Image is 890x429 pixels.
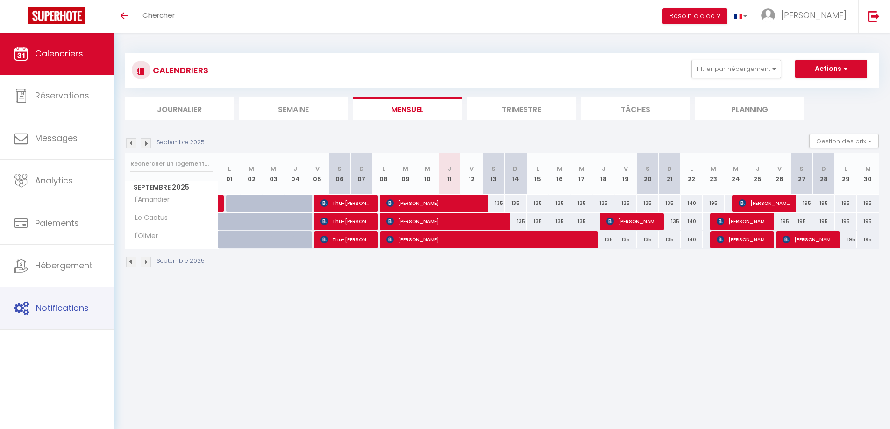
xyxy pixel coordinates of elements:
span: [PERSON_NAME] [717,212,768,230]
abbr: M [711,164,716,173]
abbr: M [733,164,739,173]
th: 07 [350,153,372,195]
div: 195 [790,213,812,230]
span: Calendriers [35,48,83,59]
div: 195 [790,195,812,212]
abbr: M [579,164,584,173]
div: 135 [659,231,681,248]
div: 135 [592,195,614,212]
li: Tâches [581,97,690,120]
th: 06 [328,153,350,195]
div: 135 [659,195,681,212]
th: 21 [659,153,681,195]
abbr: D [667,164,672,173]
th: 13 [483,153,505,195]
abbr: V [624,164,628,173]
th: 19 [614,153,636,195]
h3: CALENDRIERS [150,60,208,81]
th: 08 [372,153,394,195]
abbr: L [228,164,231,173]
div: 195 [857,195,879,212]
th: 14 [505,153,527,195]
abbr: J [448,164,451,173]
th: 16 [548,153,570,195]
th: 12 [461,153,483,195]
span: Notifications [36,302,89,314]
abbr: M [557,164,562,173]
div: 135 [483,195,505,212]
th: 18 [592,153,614,195]
th: 10 [416,153,438,195]
div: 195 [835,213,857,230]
div: 135 [637,195,659,212]
span: [PERSON_NAME] [739,194,790,212]
div: 135 [570,213,592,230]
abbr: V [470,164,474,173]
div: 135 [592,231,614,248]
abbr: M [249,164,254,173]
span: [PERSON_NAME] [386,212,504,230]
th: 09 [394,153,416,195]
span: [PERSON_NAME] [717,231,768,248]
span: [PERSON_NAME] [781,9,847,21]
th: 01 [219,153,241,195]
th: 28 [812,153,834,195]
abbr: S [646,164,650,173]
abbr: L [844,164,847,173]
button: Filtrer par hébergement [691,60,781,78]
th: 02 [241,153,263,195]
div: 135 [505,195,527,212]
abbr: D [821,164,826,173]
span: l'Olivier [127,231,162,241]
div: 135 [659,213,681,230]
abbr: D [359,164,364,173]
span: Réservations [35,90,89,101]
span: [PERSON_NAME] [606,212,658,230]
span: Chercher [142,10,175,20]
div: 195 [835,231,857,248]
div: 195 [812,195,834,212]
p: Septembre 2025 [157,138,205,147]
th: 29 [835,153,857,195]
input: Rechercher un logement... [130,155,213,172]
th: 04 [285,153,306,195]
abbr: V [315,164,320,173]
li: Trimestre [467,97,576,120]
span: [PERSON_NAME] [386,231,591,248]
abbr: V [777,164,782,173]
span: Paiements [35,217,79,229]
div: 195 [769,213,790,230]
div: 135 [548,195,570,212]
th: 05 [306,153,328,195]
abbr: S [799,164,804,173]
img: logout [868,10,880,22]
div: 135 [637,231,659,248]
abbr: L [690,164,693,173]
button: Gestion des prix [809,134,879,148]
th: 11 [439,153,461,195]
abbr: M [865,164,871,173]
span: Analytics [35,175,73,186]
button: Actions [795,60,867,78]
div: 135 [614,195,636,212]
span: Messages [35,132,78,144]
div: 135 [614,231,636,248]
div: 135 [527,213,548,230]
abbr: L [536,164,539,173]
div: 195 [857,213,879,230]
div: 135 [570,195,592,212]
span: Thu-[PERSON_NAME] [320,212,372,230]
abbr: S [491,164,496,173]
span: Thu-[PERSON_NAME] [320,194,372,212]
abbr: J [293,164,297,173]
img: ... [761,8,775,22]
th: 26 [769,153,790,195]
iframe: Chat [850,387,883,422]
div: 135 [505,213,527,230]
abbr: S [337,164,342,173]
li: Semaine [239,97,348,120]
div: 140 [681,195,703,212]
th: 24 [725,153,747,195]
th: 20 [637,153,659,195]
div: 195 [857,231,879,248]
